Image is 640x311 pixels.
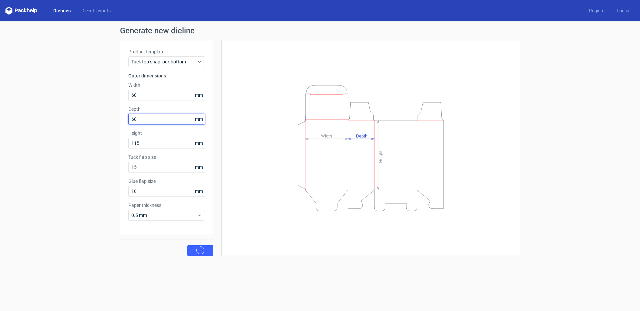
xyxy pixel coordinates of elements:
[128,178,205,185] label: Glue flap size
[128,82,205,88] label: Width
[321,133,332,138] tspan: Width
[611,7,635,14] a: Log in
[378,150,383,163] tspan: Height
[356,133,367,138] tspan: Depth
[120,27,520,35] h1: Generate new dieline
[128,202,205,209] label: Paper thickness
[131,212,197,219] span: 0.5 mm
[193,114,205,124] span: mm
[128,130,205,136] label: Height
[193,138,205,148] span: mm
[131,58,197,65] span: Tuck top snap lock bottom
[128,106,205,112] label: Depth
[76,7,116,14] a: Diecut layouts
[128,154,205,161] label: Tuck flap size
[128,48,205,55] label: Product template
[193,90,205,100] span: mm
[584,7,611,14] a: Register
[193,186,205,196] span: mm
[193,162,205,172] span: mm
[48,7,76,14] a: Dielines
[128,72,205,79] h3: Outer dimensions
